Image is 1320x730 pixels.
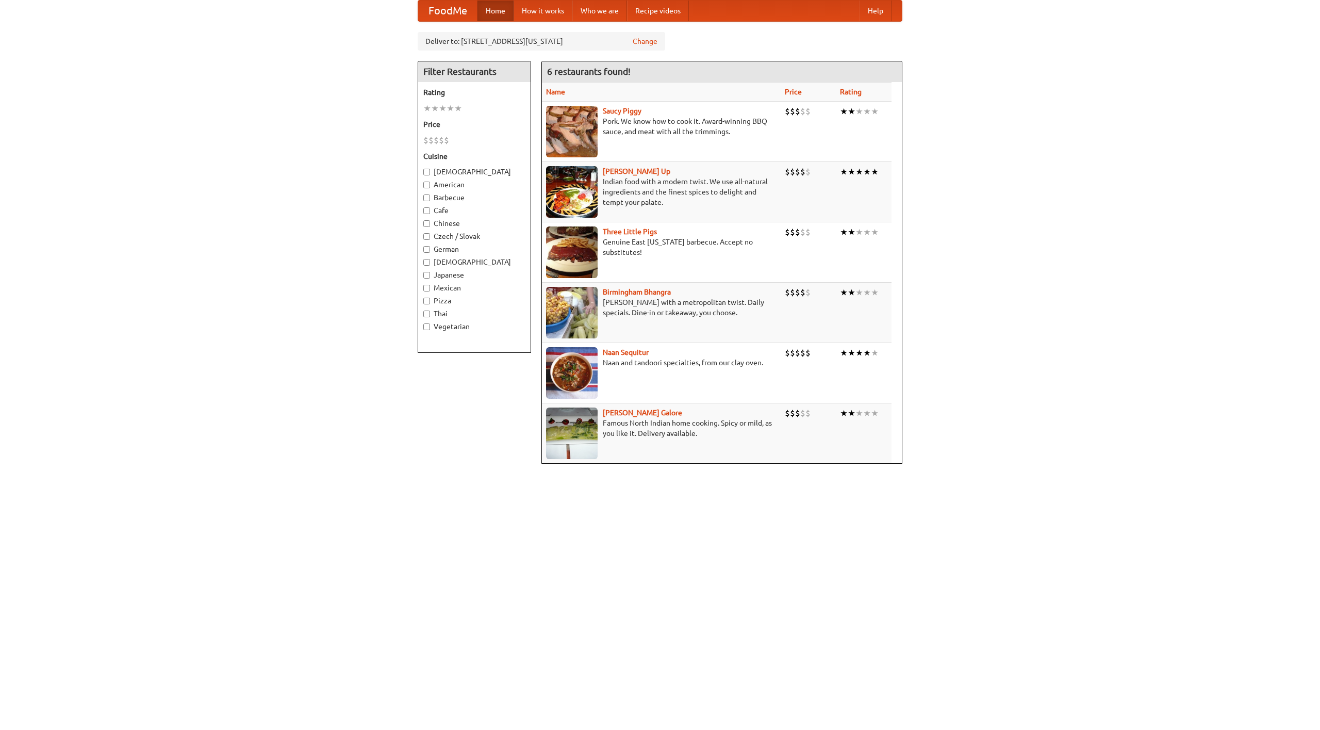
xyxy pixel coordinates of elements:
[423,119,525,129] h5: Price
[785,106,790,117] li: $
[423,233,430,240] input: Czech / Slovak
[800,347,805,359] li: $
[423,257,525,267] label: [DEMOGRAPHIC_DATA]
[840,88,862,96] a: Rating
[785,408,790,419] li: $
[848,226,855,238] li: ★
[423,207,430,214] input: Cafe
[790,166,795,177] li: $
[790,226,795,238] li: $
[546,237,777,257] p: Genuine East [US_STATE] barbecue. Accept no substitutes!
[454,103,462,114] li: ★
[603,288,671,296] a: Birmingham Bhangra
[800,166,805,177] li: $
[547,67,631,76] ng-pluralize: 6 restaurants found!
[848,106,855,117] li: ★
[423,194,430,201] input: Barbecue
[428,135,434,146] li: $
[840,166,848,177] li: ★
[785,226,790,238] li: $
[848,166,855,177] li: ★
[423,283,525,293] label: Mexican
[514,1,572,21] a: How it works
[431,103,439,114] li: ★
[423,321,525,332] label: Vegetarian
[423,246,430,253] input: German
[785,88,802,96] a: Price
[863,106,871,117] li: ★
[785,166,790,177] li: $
[860,1,892,21] a: Help
[423,87,525,98] h5: Rating
[439,103,447,114] li: ★
[603,409,682,417] a: [PERSON_NAME] Galore
[546,358,777,368] p: Naan and tandoori specialties, from our clay oven.
[423,296,525,306] label: Pizza
[855,347,863,359] li: ★
[790,347,795,359] li: $
[633,36,657,46] a: Change
[423,244,525,254] label: German
[603,228,657,236] b: Three Little Pigs
[871,166,879,177] li: ★
[423,272,430,279] input: Japanese
[855,226,863,238] li: ★
[423,311,430,317] input: Thai
[439,135,444,146] li: $
[795,347,800,359] li: $
[546,408,598,459] img: currygalore.jpg
[805,347,811,359] li: $
[546,176,777,207] p: Indian food with a modern twist. We use all-natural ingredients and the finest spices to delight ...
[840,408,848,419] li: ★
[863,408,871,419] li: ★
[423,309,525,319] label: Thai
[805,226,811,238] li: $
[423,180,525,190] label: American
[546,106,598,157] img: saucy.jpg
[805,287,811,298] li: $
[855,287,863,298] li: ★
[800,287,805,298] li: $
[800,226,805,238] li: $
[855,408,863,419] li: ★
[423,298,430,304] input: Pizza
[423,205,525,216] label: Cafe
[627,1,689,21] a: Recipe videos
[423,220,430,227] input: Chinese
[546,226,598,278] img: littlepigs.jpg
[790,408,795,419] li: $
[840,106,848,117] li: ★
[423,103,431,114] li: ★
[790,106,795,117] li: $
[871,226,879,238] li: ★
[572,1,627,21] a: Who we are
[800,408,805,419] li: $
[603,107,641,115] a: Saucy Piggy
[423,285,430,291] input: Mexican
[546,287,598,338] img: bhangra.jpg
[418,61,531,82] h4: Filter Restaurants
[423,270,525,280] label: Japanese
[863,287,871,298] li: ★
[848,408,855,419] li: ★
[855,166,863,177] li: ★
[795,226,800,238] li: $
[423,167,525,177] label: [DEMOGRAPHIC_DATA]
[840,226,848,238] li: ★
[785,347,790,359] li: $
[800,106,805,117] li: $
[447,103,454,114] li: ★
[805,106,811,117] li: $
[423,259,430,266] input: [DEMOGRAPHIC_DATA]
[871,106,879,117] li: ★
[418,32,665,51] div: Deliver to: [STREET_ADDRESS][US_STATE]
[546,297,777,318] p: [PERSON_NAME] with a metropolitan twist. Daily specials. Dine-in or takeaway, you choose.
[423,323,430,330] input: Vegetarian
[546,88,565,96] a: Name
[805,408,811,419] li: $
[855,106,863,117] li: ★
[546,418,777,439] p: Famous North Indian home cooking. Spicy or mild, as you like it. Delivery available.
[546,347,598,399] img: naansequitur.jpg
[840,347,848,359] li: ★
